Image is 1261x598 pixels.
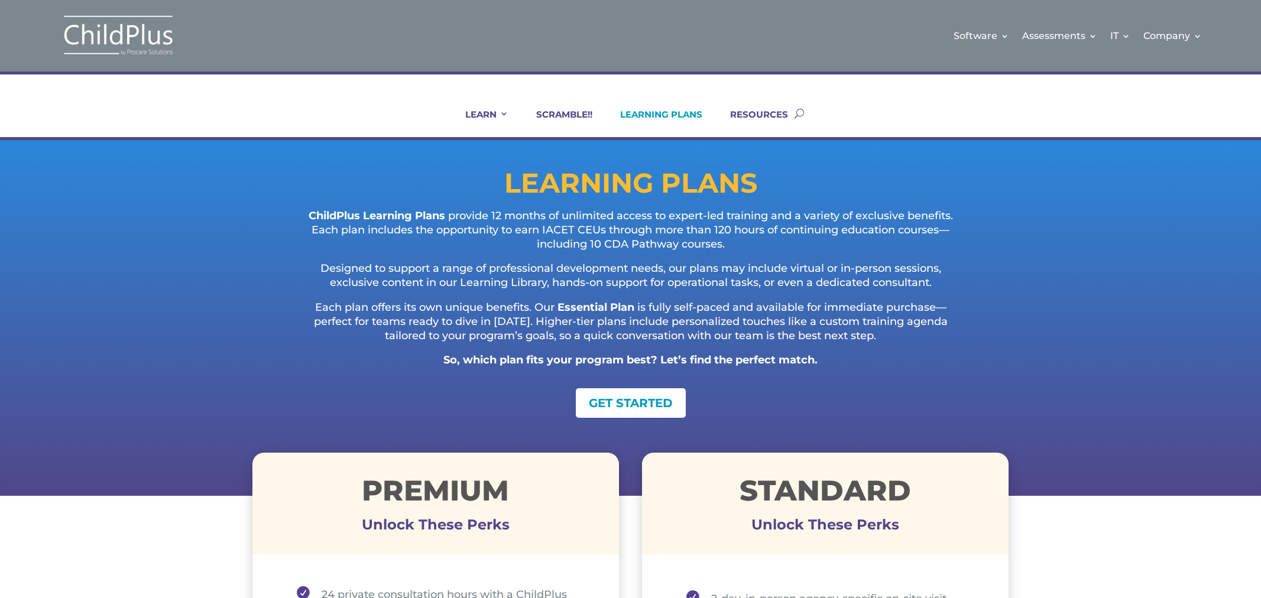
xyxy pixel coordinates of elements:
h1: LEARNING PLANS [252,170,1009,203]
a: LEARN [450,109,508,137]
a: SCRAMBLE!! [521,109,592,137]
h1: STANDARD [642,476,1009,511]
h3: Unlock These Perks [642,525,1009,531]
p: Each plan offers its own unique benefits. Our is fully self-paced and available for immediate pur... [300,301,962,353]
a: Company [1143,12,1202,60]
p: provide 12 months of unlimited access to expert-led training and a variety of exclusive benefits.... [300,209,962,262]
a: IT [1110,12,1130,60]
strong: Essential Plan [557,301,634,314]
h1: Premium [252,476,620,511]
strong: ChildPlus Learning Plans [309,209,445,222]
p: Designed to support a range of professional development needs, our plans may include virtual or i... [300,262,962,301]
a: Assessments [1022,12,1097,60]
a: GET STARTED [576,388,686,418]
a: Software [954,12,1009,60]
a: LEARNING PLANS [605,109,702,137]
h3: Unlock These Perks [252,525,620,531]
a: RESOURCES [715,109,788,137]
strong: So, which plan fits your program best? Let’s find the perfect match. [443,353,818,366]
